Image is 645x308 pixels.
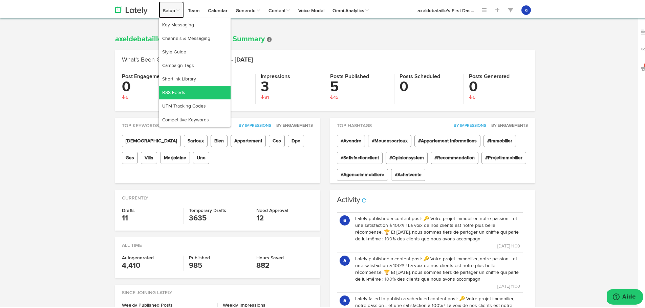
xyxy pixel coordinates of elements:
[159,57,231,71] a: Campaign Tags
[122,302,212,306] h4: Weekly Published Posts
[184,134,208,146] span: Sartoux
[159,17,231,30] a: Key Messaging
[122,72,181,78] h4: Post Engagements
[355,281,520,289] p: [DATE] 11:00
[337,150,383,163] span: #Satisfactionclient
[337,195,360,203] h3: Activity
[159,44,231,57] a: Style Guide
[469,78,528,93] h3: 0
[355,241,520,248] p: [DATE] 11:00
[340,214,350,224] button: a
[400,72,458,78] h4: Posts Scheduled
[115,116,320,128] div: Top Keywords
[159,71,231,85] a: Shortlink Library
[607,288,643,305] iframe: Ouvre un widget dans lequel vous pouvez trouver plus d’informations
[115,34,535,42] h1: axeldebataille's First Dashboard – Summary
[231,134,266,146] span: Appartement
[368,134,411,146] span: #Mouanssartoux
[211,134,228,146] span: Bien
[481,150,526,163] span: #Projetimmobilier
[115,283,320,295] div: Since Joining Lately
[159,98,231,112] a: UTM Tracking Codes
[386,150,428,163] span: #Opinionsystem
[471,7,474,12] span: ...
[431,150,478,163] span: #Recommandation
[141,150,157,163] span: Villa
[330,78,389,93] h3: 5
[340,294,350,304] button: a
[115,236,320,247] div: All Time
[122,259,178,270] h3: 4,410
[256,207,313,212] h4: Need Approval
[122,207,178,212] h4: Drafts
[160,150,190,163] span: Marjolaine
[469,94,475,98] span: 6
[122,150,138,163] span: Ges
[400,78,458,93] h3: 0
[223,302,313,306] h4: Weekly Impressions
[261,94,269,98] span: 81
[340,254,350,264] button: a
[414,134,480,146] span: #Appartement Informations
[122,212,178,222] h3: 11
[256,212,313,222] h3: 12
[355,254,520,281] p: Lately published a content post: 🔑 Votre projet immobilier, notre passion... et une satisfaction ...
[115,189,320,200] div: Currently
[261,78,320,93] h3: 3
[261,72,320,78] h4: Impressions
[159,112,231,125] a: Competitive Keywords
[521,4,531,14] button: a
[189,207,245,212] h4: Temporary Drafts
[122,254,178,259] h4: Autogenerated
[450,121,487,128] button: By Impressions
[159,85,231,98] a: RSS Feeds
[355,214,520,241] p: Lately published a content post: 🔑 Votre projet immobilier, notre passion... et une satisfaction ...
[337,134,365,146] span: #Avendre
[273,121,313,128] button: By Engagements
[235,121,272,128] button: By Impressions
[330,116,535,128] div: Top Hashtags
[122,134,181,146] span: [DEMOGRAPHIC_DATA]
[122,78,181,93] h3: 0
[189,212,245,222] h3: 3635
[211,55,253,62] span: [DATE] - [DATE]
[483,134,516,146] span: #Immobilier
[159,30,231,44] a: Channels & Messaging
[193,150,209,163] span: Une
[122,55,528,62] h2: What’s Been Going on This Week:
[330,94,338,98] span: 15
[256,254,313,259] h4: Hours Saved
[488,121,528,128] button: By Engagements
[391,167,425,180] span: #Achatvente
[256,259,313,270] h3: 882
[122,94,128,98] span: 6
[469,72,528,78] h4: Posts Generated
[288,134,304,146] span: Dpe
[115,4,148,13] img: logo_lately_bg_light.svg
[330,72,389,78] h4: Posts Published
[337,167,388,180] span: #Agenceimmobiliere
[189,259,245,270] h3: 985
[189,254,245,259] h4: Published
[269,134,285,146] span: Ces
